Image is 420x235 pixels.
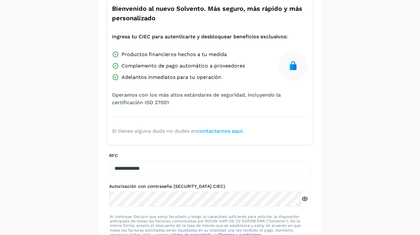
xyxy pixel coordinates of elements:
label: Autorización con contraseña [SECURITY_DATA] CIEC) [109,184,311,189]
img: secure [288,61,298,71]
span: Bienvenido al nuevo Solvento. Más seguro, más rápido y más personalizado [112,4,308,23]
span: Si tienes alguna duda no dudes en [112,127,244,135]
span: Adelantos inmediatos para tu operación [121,73,221,81]
span: Ingresa tu CIEC para autenticarte y desbloquear beneficios exclusivos: [112,33,288,41]
span: Productos financieros hechos a tu medida [121,51,227,58]
a: contactarnos aquí. [197,128,244,134]
span: Operamos con los más altos estándares de seguridad, incluyendo la certificación ISO 27001 [112,91,308,106]
span: Complemento de pago automático a proveedores [121,62,245,70]
label: RFC [109,153,311,158]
